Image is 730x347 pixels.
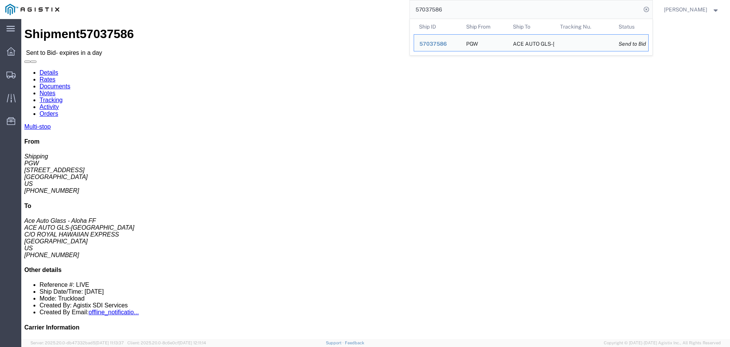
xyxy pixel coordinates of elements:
[619,40,643,48] div: Send to Bid
[419,40,455,48] div: 57037586
[127,341,206,345] span: Client: 2025.20.0-8c6e0cf
[508,19,555,34] th: Ship To
[345,341,364,345] a: Feedback
[21,19,730,339] iframe: FS Legacy Container
[664,5,707,14] span: Douglas Harris
[5,4,59,15] img: logo
[410,0,641,19] input: Search for shipment number, reference number
[414,19,461,34] th: Ship ID
[414,19,652,55] table: Search Results
[604,340,721,346] span: Copyright © [DATE]-[DATE] Agistix Inc., All Rights Reserved
[179,341,206,345] span: [DATE] 12:11:14
[663,5,720,14] button: [PERSON_NAME]
[513,35,549,51] div: ACE AUTO GLS-HONOLULU
[30,341,124,345] span: Server: 2025.20.0-db47332bad5
[419,41,447,47] span: 57037586
[460,19,508,34] th: Ship From
[466,35,478,51] div: PGW
[613,19,649,34] th: Status
[326,341,345,345] a: Support
[554,19,613,34] th: Tracking Nu.
[95,341,124,345] span: [DATE] 11:13:37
